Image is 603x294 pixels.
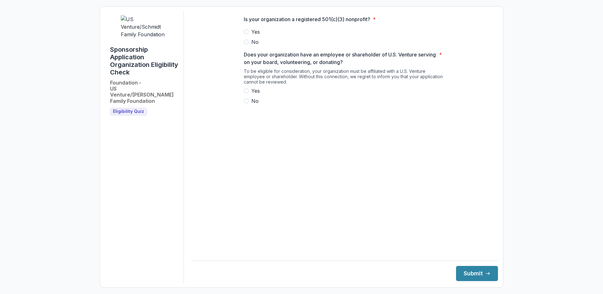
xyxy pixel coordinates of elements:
[456,266,498,281] button: Submit
[110,80,179,104] h2: Foundation - US Venture/[PERSON_NAME] Family Foundation
[251,28,260,36] span: Yes
[244,68,446,87] div: To be eligible for consideration, your organization must be affiliated with a U.S. Venture employ...
[244,51,436,66] p: Does your organization have an employee or shareholder of U.S. Venture serving on your board, vol...
[121,15,168,38] img: US Venture/Schmidt Family Foundation
[251,87,260,95] span: Yes
[110,46,179,76] h1: Sponsorship Application Organization Eligibility Check
[251,97,259,105] span: No
[113,109,144,114] span: Eligibility Quiz
[251,38,259,46] span: No
[244,15,370,23] p: Is your organization a registered 501(c)(3) nonprofit?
